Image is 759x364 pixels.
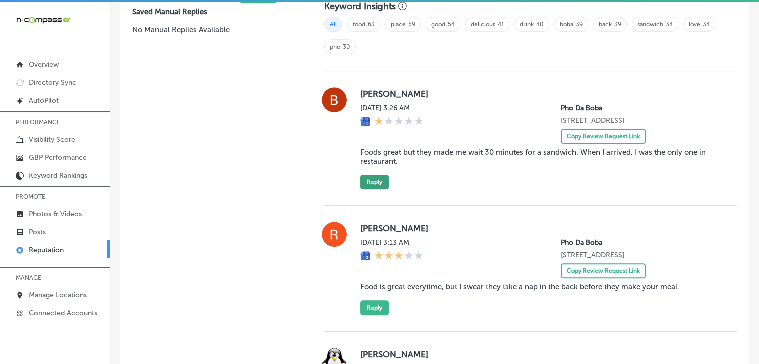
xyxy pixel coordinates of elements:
button: Copy Review Request Link [561,129,646,144]
p: Keyword Rankings [29,171,87,180]
h3: Keyword Insights [324,1,396,12]
a: 41 [498,21,504,28]
label: [DATE] 3:26 AM [360,104,423,112]
a: 34 [666,21,673,28]
span: All [324,17,342,32]
label: [PERSON_NAME] [360,223,721,233]
div: 3 Stars [374,251,423,262]
a: food [353,21,365,28]
a: delicious [471,21,495,28]
label: [DATE] 3:13 AM [360,238,423,247]
a: boba [560,21,573,28]
a: drink [520,21,534,28]
p: 100 Pier Park Dr Suite 115 [561,251,721,259]
blockquote: Food is great everytime, but I swear they take a nap in the back before they make your meal. [360,282,721,291]
div: v 4.0.25 [28,16,49,24]
a: sandwich [637,21,663,28]
p: Overview [29,60,59,69]
p: GBP Performance [29,153,87,162]
p: 100 Pier Park Dr Suite 115 [561,116,721,125]
p: Posts [29,228,46,236]
p: No Manual Replies Available [132,24,292,35]
label: [PERSON_NAME] [360,89,721,99]
a: 34 [703,21,710,28]
a: place [391,21,406,28]
label: [PERSON_NAME] [360,349,721,359]
img: tab_keywords_by_traffic_grey.svg [99,58,107,66]
a: pho [330,43,340,50]
p: Connected Accounts [29,309,97,317]
img: logo_orange.svg [16,16,24,24]
div: Keywords by Traffic [110,59,168,65]
button: Reply [360,300,389,315]
div: Domain: [DOMAIN_NAME] [26,26,110,34]
label: Saved Manual Replies [132,7,292,16]
p: Reputation [29,246,64,254]
img: 660ab0bf-5cc7-4cb8-ba1c-48b5ae0f18e60NCTV_CLogo_TV_Black_-500x88.png [16,15,71,25]
a: love [689,21,700,28]
a: good [431,21,445,28]
a: 63 [368,21,375,28]
a: back [599,21,612,28]
p: Photos & Videos [29,210,82,218]
button: Reply [360,175,389,189]
a: 40 [536,21,544,28]
a: 54 [448,21,455,28]
a: 30 [343,43,350,50]
div: Domain Overview [38,59,89,65]
a: 39 [576,21,583,28]
img: website_grey.svg [16,26,24,34]
p: Pho Da Boba [561,104,602,112]
button: Copy Review Request Link [561,263,646,278]
p: Pho Da Boba [561,238,602,247]
p: Visibility Score [29,135,75,144]
a: 39 [614,21,621,28]
p: AutoPilot [29,96,59,105]
p: Manage Locations [29,291,87,299]
img: tab_domain_overview_orange.svg [27,58,35,66]
blockquote: Foods great but they made me wait 30 minutes for a sandwich. When I arrived, I was the only one i... [360,148,721,166]
div: 1 Star [374,116,423,127]
p: Directory Sync [29,78,76,87]
a: 59 [408,21,415,28]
